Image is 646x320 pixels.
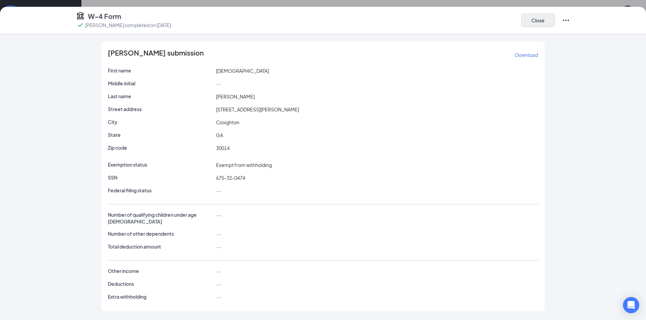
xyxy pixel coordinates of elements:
span: [PERSON_NAME] [216,93,255,100]
h4: W-4 Form [88,12,121,21]
p: Middle initial [108,80,213,87]
p: Street address [108,106,213,112]
p: City [108,119,213,125]
p: [PERSON_NAME] completed on [DATE] [85,22,171,28]
span: Exempt from withholding [216,162,272,168]
p: Zip code [108,144,213,151]
button: Download [515,49,538,60]
p: Download [515,51,538,58]
div: Open Intercom Messenger [623,297,639,313]
p: SSN [108,174,213,181]
p: Exemption status [108,161,213,168]
span: [PERSON_NAME] submission [108,49,204,60]
span: -- [216,244,221,250]
span: [STREET_ADDRESS][PERSON_NAME] [216,106,299,112]
span: -- [216,212,221,218]
svg: Ellipses [562,16,570,24]
span: -- [216,281,221,287]
p: Other income [108,268,213,274]
p: State [108,131,213,138]
span: -- [216,231,221,237]
p: Federal filing status [108,187,213,194]
p: Number of other dependents [108,230,213,237]
p: Total deduction amount [108,243,213,250]
span: -- [216,294,221,300]
p: Extra withholding [108,293,213,300]
span: [DEMOGRAPHIC_DATA] [216,68,269,74]
span: Covighton [216,119,239,125]
span: 675-32-0474 [216,175,245,181]
p: First name [108,67,213,74]
span: 30014 [216,145,230,151]
p: Deductions [108,280,213,287]
span: -- [216,81,221,87]
svg: TaxGovernmentIcon [76,12,84,20]
span: -- [216,268,221,274]
p: Number of qualifying children under age [DEMOGRAPHIC_DATA] [108,211,213,225]
svg: Checkmark [76,21,84,29]
span: GA [216,132,223,138]
button: Close [521,14,555,27]
span: -- [216,188,221,194]
p: Last name [108,93,213,100]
